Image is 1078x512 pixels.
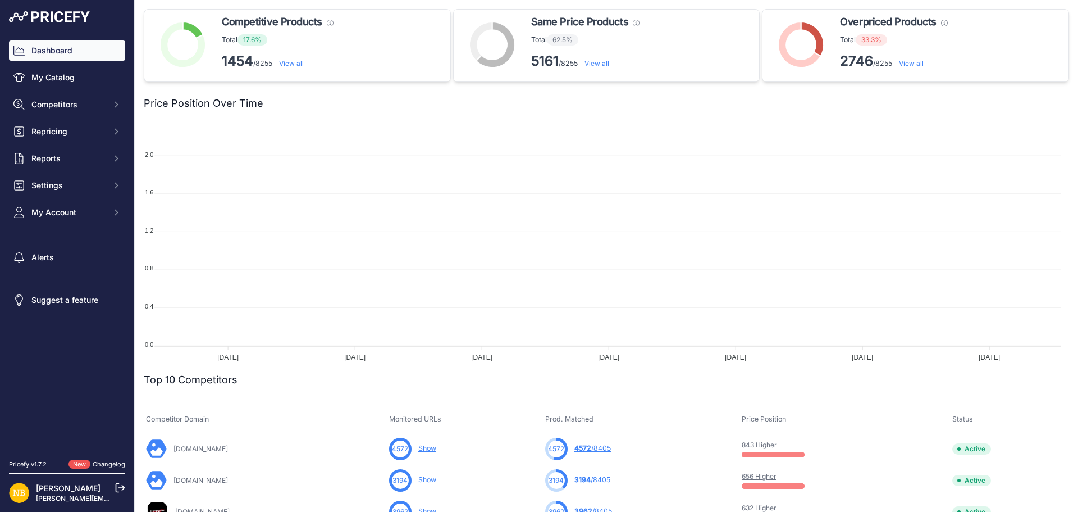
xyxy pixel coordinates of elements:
span: 62.5% [547,34,578,46]
tspan: 0.8 [145,265,153,271]
span: Competitor Domain [146,415,209,423]
a: [PERSON_NAME] [36,483,101,493]
a: Alerts [9,247,125,268]
strong: 1454 [222,53,253,69]
tspan: 0.0 [145,341,153,348]
span: Settings [31,180,105,191]
tspan: 1.2 [145,227,153,234]
tspan: [DATE] [344,354,366,361]
span: 33.3% [856,34,887,46]
h2: Price Position Over Time [144,96,263,111]
span: Same Price Products [531,14,628,30]
a: 3194/8405 [574,475,610,484]
a: View all [584,59,609,67]
a: My Catalog [9,67,125,88]
a: Show [418,444,436,452]
a: [PERSON_NAME][EMAIL_ADDRESS][DOMAIN_NAME] [36,494,209,502]
tspan: [DATE] [471,354,492,361]
tspan: [DATE] [725,354,746,361]
span: Status [952,415,973,423]
div: Pricefy v1.7.2 [9,460,47,469]
a: Dashboard [9,40,125,61]
span: 17.6% [237,34,267,46]
a: Changelog [93,460,125,468]
span: 3194 [574,475,591,484]
tspan: [DATE] [852,354,873,361]
span: Competitors [31,99,105,110]
span: My Account [31,207,105,218]
tspan: [DATE] [979,354,1000,361]
span: 4572 [392,444,408,454]
tspan: [DATE] [598,354,619,361]
tspan: 1.6 [145,189,153,196]
a: View all [899,59,924,67]
button: Repricing [9,121,125,142]
span: Price Position [742,415,786,423]
p: Total [840,34,947,46]
strong: 2746 [840,53,873,69]
img: Pricefy Logo [9,11,90,22]
span: 3194 [549,475,564,486]
a: 656 Higher [742,472,776,481]
span: 4572 [574,444,591,452]
span: Repricing [31,126,105,137]
nav: Sidebar [9,40,125,446]
a: 843 Higher [742,441,777,449]
span: Reports [31,153,105,164]
span: Active [952,475,991,486]
p: /8255 [840,52,947,70]
a: 632 Higher [742,504,776,512]
button: Reports [9,148,125,169]
tspan: 2.0 [145,151,153,158]
span: Competitive Products [222,14,322,30]
a: [DOMAIN_NAME] [173,445,228,453]
button: My Account [9,202,125,223]
h2: Top 10 Competitors [144,372,237,388]
span: New [68,460,90,469]
strong: 5161 [531,53,559,69]
tspan: 0.4 [145,303,153,310]
a: 4572/8405 [574,444,611,452]
span: Overpriced Products [840,14,936,30]
p: Total [531,34,640,46]
span: 4572 [548,444,564,454]
span: Monitored URLs [389,415,441,423]
span: Active [952,443,991,455]
span: 3194 [392,475,408,486]
button: Competitors [9,94,125,115]
p: /8255 [531,52,640,70]
a: Show [418,475,436,484]
span: Prod. Matched [545,415,593,423]
p: Total [222,34,334,46]
a: View all [279,59,304,67]
button: Settings [9,175,125,196]
a: [DOMAIN_NAME] [173,476,228,484]
tspan: [DATE] [217,354,239,361]
a: Suggest a feature [9,290,125,310]
p: /8255 [222,52,334,70]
